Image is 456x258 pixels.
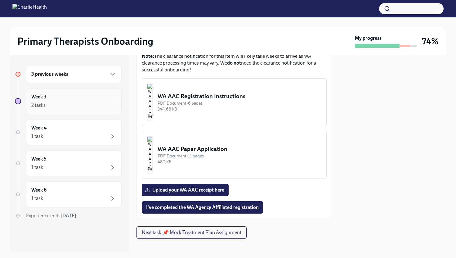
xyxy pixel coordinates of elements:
div: 3 previous weeks [26,65,122,83]
label: Upload your WA AAC receipt here [142,184,229,196]
a: Week 51 task [15,150,122,176]
div: 480 KB [158,159,321,165]
h6: Week 5 [31,156,47,162]
img: WA AAC Registration Instructions [147,84,153,121]
span: Next task : 📌 Mock Treatment Plan Assignment [142,229,241,236]
h6: Week 6 [31,187,47,193]
div: WA AAC Paper Application [158,145,321,153]
button: WA AAC Registration InstructionsPDF Document•6 pages344.66 KB [142,78,327,126]
img: WA AAC Paper Application [147,136,153,174]
h3: 74% [422,36,439,47]
h2: Primary Therapists Onboarding [17,35,153,48]
span: I've completed the WA Agency Affiliated registration [146,204,259,210]
div: 1 task [31,133,43,140]
span: Experience ends [26,213,76,219]
a: Week 61 task [15,181,122,207]
a: Week 41 task [15,119,122,145]
button: Next task:📌 Mock Treatment Plan Assignment [136,226,247,239]
div: PDF Document • 6 pages [158,100,321,106]
strong: My progress [355,35,382,42]
h6: Week 4 [31,124,47,131]
div: 1 task [31,195,43,202]
div: 344.66 KB [158,106,321,112]
strong: Note: [142,53,154,59]
img: CharlieHealth [12,4,47,14]
p: The clearance notification for this item will likely take weeks to arrive as WA clearance process... [142,53,327,73]
strong: [DATE] [60,213,76,219]
div: PDF Document • 11 pages [158,153,321,159]
span: Upload your WA AAC receipt here [146,187,224,193]
h6: 3 previous weeks [31,71,68,78]
div: WA AAC Registration Instructions [158,92,321,100]
div: 1 task [31,164,43,171]
h6: Week 3 [31,93,47,100]
div: 2 tasks [31,102,46,109]
strong: do not [227,60,241,66]
button: WA AAC Paper ApplicationPDF Document•11 pages480 KB [142,131,327,179]
a: Week 32 tasks [15,88,122,114]
button: I've completed the WA Agency Affiliated registration [142,201,263,214]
